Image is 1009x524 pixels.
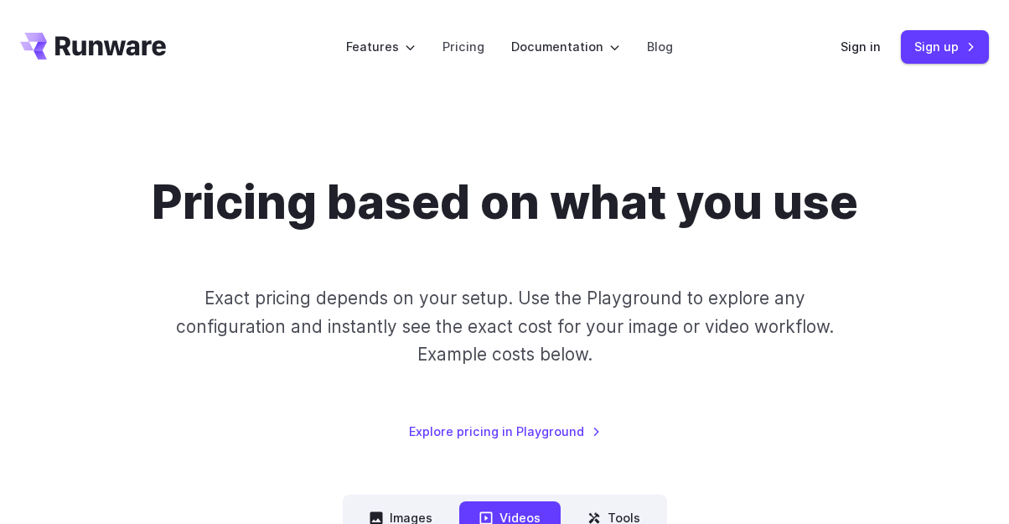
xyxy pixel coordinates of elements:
[511,37,620,56] label: Documentation
[647,37,673,56] a: Blog
[152,174,858,231] h1: Pricing based on what you use
[901,30,989,63] a: Sign up
[409,422,601,441] a: Explore pricing in Playground
[346,37,416,56] label: Features
[841,37,881,56] a: Sign in
[165,284,843,368] p: Exact pricing depends on your setup. Use the Playground to explore any configuration and instantl...
[20,33,166,60] a: Go to /
[442,37,484,56] a: Pricing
